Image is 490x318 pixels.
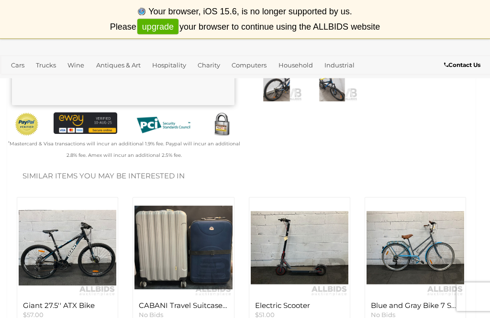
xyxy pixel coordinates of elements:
[307,69,357,101] img: X-Fusion MT60 18-Speed Mountain Bike
[194,57,224,73] a: Charity
[444,60,483,70] a: Contact Us
[137,19,178,35] a: upgrade
[22,173,460,181] h2: Similar items you may be interested in
[23,302,112,310] h4: Giant 27.5'' ATX Bike
[64,57,88,73] a: Wine
[251,199,348,297] img: Electric Scooter
[132,113,195,138] img: PCI DSS compliant
[134,199,232,297] img: CABANI Travel Suitcase & America Travel Suitcase - Lot of 2
[367,199,464,297] img: Blue and Gray Bike 7 Speed
[19,199,116,297] img: Giant 27.5'' ATX Bike
[139,302,228,310] h4: CABANI Travel Suitcase & America Travel Suitcase - Lot of 2
[255,302,344,310] h4: Electric Scooter
[148,57,190,73] a: Hospitality
[321,57,358,73] a: Industrial
[78,73,105,89] a: Sports
[444,61,480,68] b: Contact Us
[371,302,460,310] h4: Blue and Gray Bike 7 Speed
[7,57,28,73] a: Cars
[54,113,117,134] img: eWAY Payment Gateway
[228,57,270,73] a: Computers
[87,38,139,79] span: or to see the auction result
[48,73,74,89] a: Office
[8,141,240,158] small: Mastercard & Visa transactions will incur an additional 1.9% fee. Paypal will incur an additional...
[110,73,185,89] a: [GEOGRAPHIC_DATA]
[32,57,60,73] a: Trucks
[251,69,302,101] img: X-Fusion MT60 18-Speed Mountain Bike
[7,73,45,89] a: Jewellery
[275,57,317,73] a: Household
[210,113,234,138] img: Secured by Rapid SSL
[14,113,39,137] img: Official PayPal Seal
[92,57,145,73] a: Antiques & Art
